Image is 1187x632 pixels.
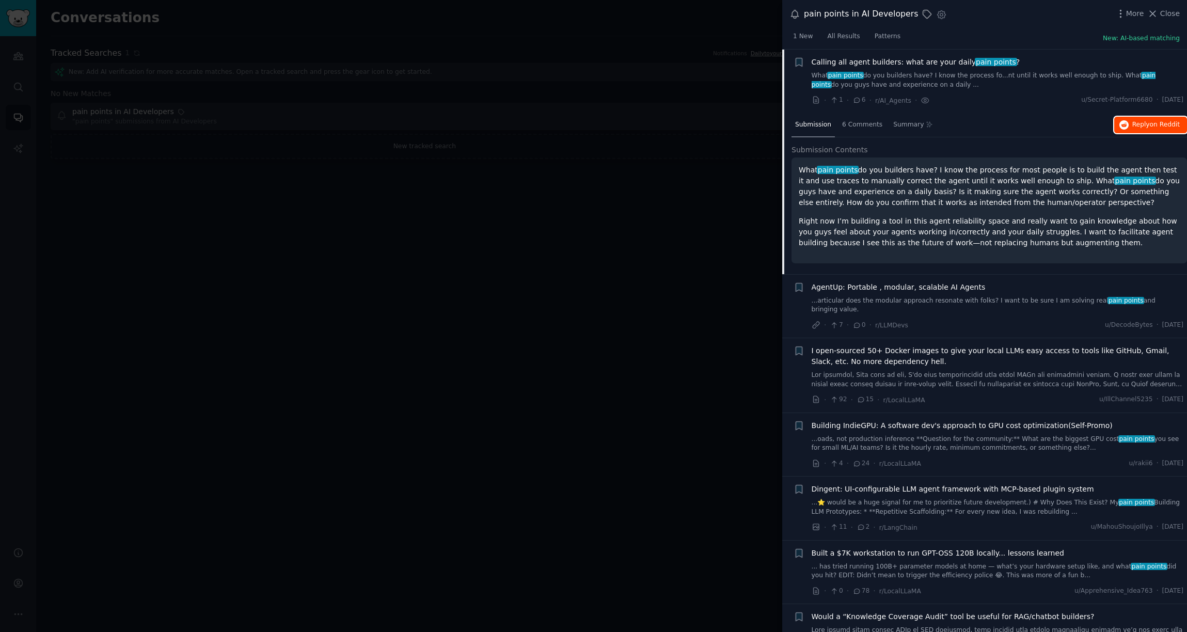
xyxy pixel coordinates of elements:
button: More [1115,8,1144,19]
span: 6 [852,96,865,105]
span: · [1157,96,1159,105]
span: pain points [1118,499,1155,506]
span: u/IllChannel5235 [1099,395,1153,404]
a: Dingent: UI-configurable LLM agent framework with MCP-based plugin system [812,484,1094,495]
a: Building IndieGPU: A software dev's approach to GPU cost optimization(Self-Promo) [812,420,1113,431]
a: Whatpain pointsdo you builders have? I know the process fo...nt until it works well enough to shi... [812,71,1184,89]
a: ...oads, not production inference **Question for the community:** What are the biggest GPU costpa... [812,435,1184,453]
span: r/LocalLLaMA [879,460,921,467]
span: · [873,522,875,533]
span: u/DecodeBytes [1105,321,1153,330]
a: Patterns [871,28,904,50]
span: Summary [893,120,924,130]
span: · [1157,321,1159,330]
button: New: AI-based matching [1103,34,1180,43]
span: pain points [817,166,859,174]
span: r/LocalLLaMA [879,588,921,595]
span: 0 [852,321,865,330]
span: · [851,394,853,405]
span: 4 [830,459,843,468]
a: Built a $7K workstation to run GPT-OSS 120B locally... lessons learned [812,548,1065,559]
a: ... has tried running 100B+ parameter models at home — what’s your hardware setup like, and whatp... [812,562,1184,580]
span: Reply [1132,120,1180,130]
span: 0 [830,587,843,596]
span: All Results [827,32,860,41]
span: · [847,95,849,106]
span: [DATE] [1162,96,1183,105]
span: u/Secret-Platform6680 [1081,96,1152,105]
span: u/MahouShoujoIllya [1091,523,1153,532]
span: on Reddit [1150,121,1180,128]
span: · [824,458,826,469]
span: pain points [827,72,864,79]
span: [DATE] [1162,395,1183,404]
span: Patterns [875,32,900,41]
span: · [824,586,826,596]
span: [DATE] [1162,321,1183,330]
button: Close [1147,8,1180,19]
span: · [851,522,853,533]
span: 1 New [793,32,813,41]
span: 7 [830,321,843,330]
span: · [1157,523,1159,532]
a: ...⭐ would be a huge signal for me to prioritize future development.) # Why Does This Exist? Mypa... [812,498,1184,516]
span: pain points [1114,177,1156,185]
span: · [915,95,917,106]
span: u/rakii6 [1129,459,1153,468]
span: pain points [812,72,1156,88]
span: · [877,394,879,405]
a: Calling all agent builders: what are your dailypain points? [812,57,1020,68]
span: · [873,458,875,469]
span: r/LangChain [879,524,917,531]
span: 92 [830,395,847,404]
span: [DATE] [1162,587,1183,596]
a: All Results [824,28,863,50]
span: 2 [857,523,869,532]
span: 78 [852,587,869,596]
a: ...articular does the modular approach resonate with folks? I want to be sure I am solving realpa... [812,296,1184,314]
p: Right now I’m building a tool in this agent reliability space and really want to gain knowledge a... [799,216,1180,248]
div: pain points in AI Developers [804,8,918,21]
span: · [869,320,872,330]
a: AgentUp: Portable , modular, scalable AI Agents [812,282,986,293]
span: · [1157,459,1159,468]
span: Close [1160,8,1180,19]
span: Submission [795,120,831,130]
button: Replyon Reddit [1114,117,1187,133]
a: I open-sourced 50+ Docker images to give your local LLMs easy access to tools like GitHub, Gmail,... [812,345,1184,367]
span: · [1157,587,1159,596]
span: · [1157,395,1159,404]
span: · [847,586,849,596]
span: Submission Contents [792,145,868,155]
span: · [847,320,849,330]
span: · [824,522,826,533]
span: · [824,95,826,106]
span: [DATE] [1162,459,1183,468]
a: 1 New [789,28,816,50]
span: 1 [830,96,843,105]
span: 11 [830,523,847,532]
span: 6 Comments [842,120,882,130]
span: · [824,320,826,330]
span: pain points [1131,563,1167,570]
p: What do you builders have? I know the process for most people is to build the agent then test it ... [799,165,1180,208]
span: 24 [852,459,869,468]
span: r/LocalLLaMA [883,397,925,404]
span: · [847,458,849,469]
span: More [1126,8,1144,19]
span: u/Apprehensive_Idea763 [1074,587,1153,596]
span: pain points [1118,435,1155,443]
a: Would a “Knowledge Coverage Audit” tool be useful for RAG/chatbot builders? [812,611,1095,622]
span: r/AI_Agents [875,97,911,104]
span: 15 [857,395,874,404]
span: r/LLMDevs [875,322,908,329]
span: Calling all agent builders: what are your daily ? [812,57,1020,68]
span: · [873,586,875,596]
